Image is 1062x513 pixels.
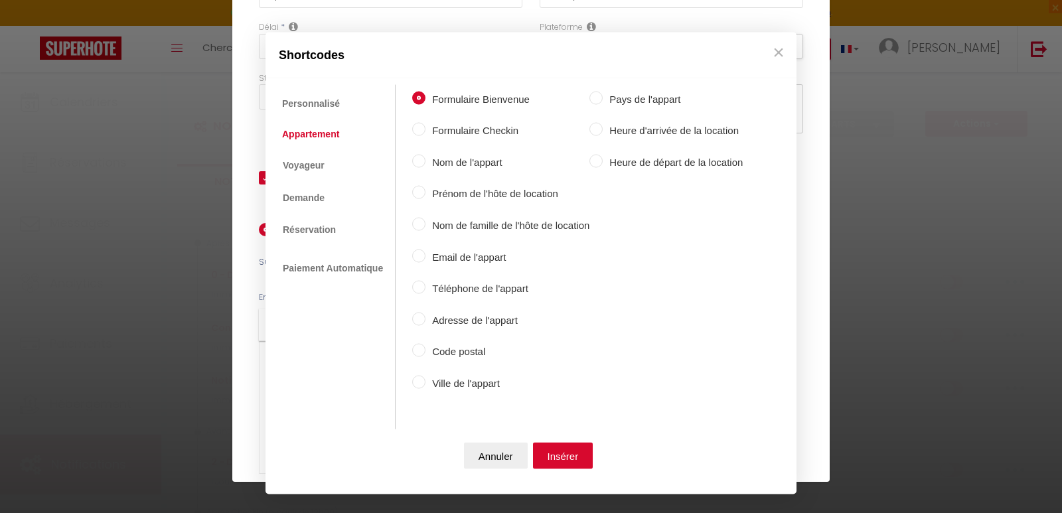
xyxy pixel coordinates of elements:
[425,123,589,139] label: Formulaire Checkin
[425,218,589,234] label: Nom de famille de l'hôte de location
[265,32,796,78] div: Shortcodes
[1006,453,1052,503] iframe: Chat
[275,122,346,146] a: Appartement
[603,123,743,139] label: Heure d'arrivée de la location
[603,154,743,170] label: Heure de départ de la location
[425,281,589,297] label: Téléphone de l'appart
[425,249,589,265] label: Email de l'appart
[769,38,789,65] button: Close
[275,256,390,281] a: Paiement Automatique
[425,91,589,107] label: Formulaire Bienvenue
[425,312,589,328] label: Adresse de l'appart
[275,217,343,242] a: Réservation
[425,375,589,391] label: Ville de l'appart
[425,154,589,170] label: Nom de l'appart
[464,443,528,469] button: Annuler
[275,91,346,115] a: Personnalisé
[425,344,589,360] label: Code postal
[533,443,593,469] button: Insérer
[425,186,589,202] label: Prénom de l'hôte de location
[275,153,332,178] a: Voyageur
[11,5,50,45] button: Ouvrir le widget de chat LiveChat
[603,91,743,107] label: Pays de l'appart
[275,184,332,210] a: Demande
